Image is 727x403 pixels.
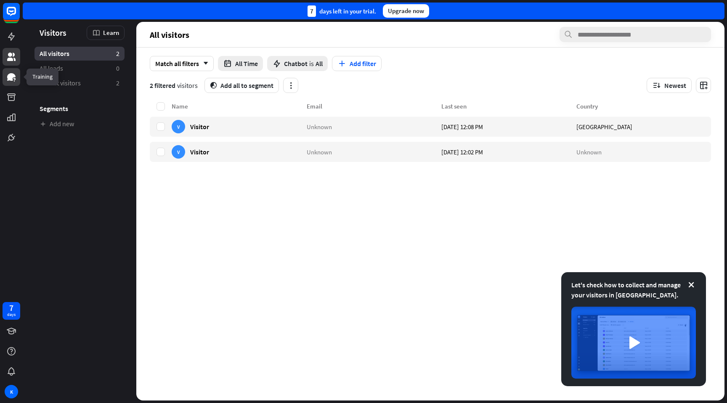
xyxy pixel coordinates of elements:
[308,5,316,17] div: 7
[571,307,696,379] img: image
[576,102,711,110] div: Country
[40,49,69,58] span: All visitors
[7,3,32,29] button: Open LiveChat chat widget
[210,82,217,89] i: segment
[307,148,332,156] span: Unknown
[172,145,185,159] div: V
[441,102,576,110] div: Last seen
[441,148,483,156] span: [DATE] 12:02 PM
[172,102,307,110] div: Name
[34,117,125,131] a: Add new
[190,122,209,130] span: Visitor
[177,81,198,90] span: visitors
[441,122,483,130] span: [DATE] 12:08 PM
[332,56,382,71] button: Add filter
[3,302,20,320] a: 7 days
[116,79,119,87] aside: 2
[199,61,208,66] i: arrow_down
[34,76,125,90] a: Recent visitors 2
[7,312,16,318] div: days
[150,81,175,90] span: 2 filtered
[150,56,214,71] div: Match all filters
[40,64,63,73] span: All leads
[307,122,332,130] span: Unknown
[576,148,602,156] span: Unknown
[647,78,692,93] button: Newest
[150,30,189,40] span: All visitors
[308,5,376,17] div: days left in your trial.
[307,102,442,110] div: Email
[103,29,119,37] span: Learn
[284,59,308,68] span: Chatbot
[116,49,119,58] aside: 2
[172,120,185,133] div: V
[40,79,81,87] span: Recent visitors
[190,148,209,156] span: Visitor
[309,59,314,68] span: is
[576,122,632,130] span: [GEOGRAPHIC_DATA]
[40,28,66,37] span: Visitors
[34,61,125,75] a: All leads 0
[204,78,279,93] button: segmentAdd all to segment
[218,56,263,71] button: All Time
[116,64,119,73] aside: 0
[316,59,323,68] span: All
[9,304,13,312] div: 7
[34,104,125,113] h3: Segments
[383,4,429,18] div: Upgrade now
[5,385,18,398] div: K
[571,280,696,300] div: Let's check how to collect and manage your visitors in [GEOGRAPHIC_DATA].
